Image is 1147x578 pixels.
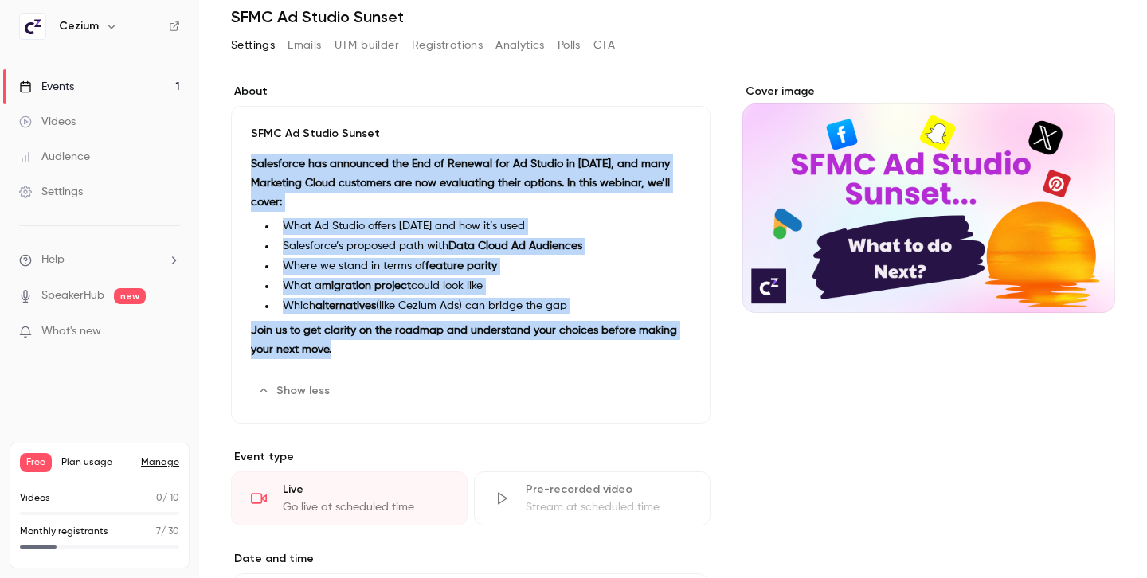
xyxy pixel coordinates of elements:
[283,482,448,498] div: Live
[526,499,691,515] div: Stream at scheduled time
[742,84,1115,100] label: Cover image
[19,184,83,200] div: Settings
[231,449,711,465] p: Event type
[231,551,711,567] label: Date and time
[276,298,691,314] li: Which (like Cezium Ads) can bridge the gap
[231,471,468,525] div: LiveGo live at scheduled time
[251,378,339,404] button: Show less
[41,287,104,304] a: SpeakerHub
[231,7,1115,26] h1: SFMC Ad Studio Sunset
[156,525,179,539] p: / 30
[114,288,146,304] span: new
[448,240,582,252] strong: Data Cloud Ad Audiences
[335,33,399,58] button: UTM builder
[20,14,45,39] img: Cezium
[19,252,180,268] li: help-dropdown-opener
[61,456,131,469] span: Plan usage
[742,84,1115,313] section: Cover image
[41,323,101,340] span: What's new
[558,33,581,58] button: Polls
[276,218,691,235] li: What Ad Studio offers [DATE] and how it’s used
[315,300,376,311] strong: alternatives
[156,491,179,506] p: / 10
[141,456,179,469] a: Manage
[19,79,74,95] div: Events
[156,527,161,537] span: 7
[276,258,691,275] li: Where we stand in terms of
[283,499,448,515] div: Go live at scheduled time
[251,325,677,355] strong: Join us to get clarity on the roadmap and understand your choices before making your next move.
[19,114,76,130] div: Videos
[593,33,615,58] button: CTA
[288,33,321,58] button: Emails
[231,84,711,100] label: About
[276,238,691,255] li: Salesforce’s proposed path with
[526,482,691,498] div: Pre-recorded video
[20,525,108,539] p: Monthly registrants
[425,260,497,271] strong: feature parity
[41,252,65,268] span: Help
[59,18,99,34] h6: Cezium
[276,278,691,295] li: What a could look like
[322,280,411,291] strong: migration project
[20,453,52,472] span: Free
[20,491,50,506] p: Videos
[156,494,162,503] span: 0
[251,158,670,208] strong: Salesforce has announced the End of Renewal for Ad Studio in [DATE], and many Marketing Cloud cus...
[231,33,275,58] button: Settings
[412,33,483,58] button: Registrations
[495,33,545,58] button: Analytics
[251,126,691,142] p: SFMC Ad Studio Sunset
[19,149,90,165] div: Audience
[474,471,711,525] div: Pre-recorded videoStream at scheduled time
